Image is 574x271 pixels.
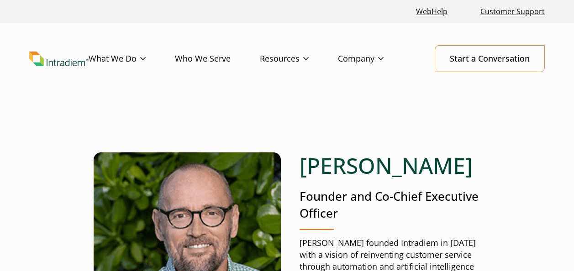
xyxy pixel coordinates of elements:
[260,46,338,72] a: Resources
[175,46,260,72] a: Who We Serve
[435,45,545,72] a: Start a Conversation
[338,46,413,72] a: Company
[29,52,89,66] a: Link to homepage of Intradiem
[477,2,548,21] a: Customer Support
[300,188,480,222] p: Founder and Co-Chief Executive Officer
[29,52,89,66] img: Intradiem
[300,152,480,179] h1: [PERSON_NAME]
[412,2,451,21] a: Link opens in a new window
[89,46,175,72] a: What We Do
